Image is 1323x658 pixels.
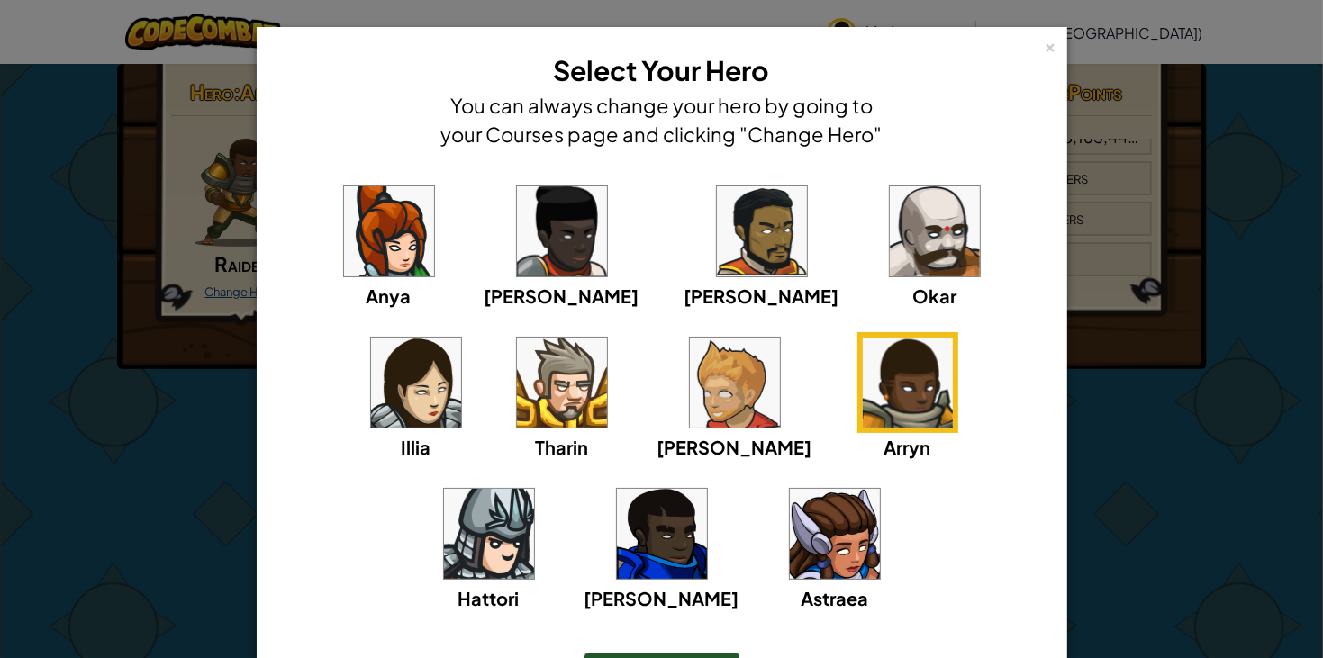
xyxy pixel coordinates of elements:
h3: Select Your Hero [437,50,887,91]
img: portrait.png [517,338,607,428]
span: Arryn [884,436,931,458]
img: portrait.png [890,186,980,276]
span: Tharin [535,436,588,458]
span: Anya [367,284,412,307]
span: Hattori [458,587,520,609]
img: portrait.png [517,186,607,276]
img: portrait.png [863,338,953,428]
img: portrait.png [790,489,880,579]
span: Astraea [801,587,868,609]
span: [PERSON_NAME] [584,587,739,609]
span: [PERSON_NAME] [684,284,839,307]
div: × [1045,35,1057,54]
img: portrait.png [344,186,434,276]
span: Okar [912,284,956,307]
span: Illia [401,436,430,458]
img: portrait.png [690,338,780,428]
img: portrait.png [371,338,461,428]
img: portrait.png [717,186,807,276]
img: portrait.png [617,489,707,579]
img: portrait.png [444,489,534,579]
h4: You can always change your hero by going to your Courses page and clicking "Change Hero" [437,91,887,149]
span: [PERSON_NAME] [657,436,812,458]
span: [PERSON_NAME] [485,284,639,307]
